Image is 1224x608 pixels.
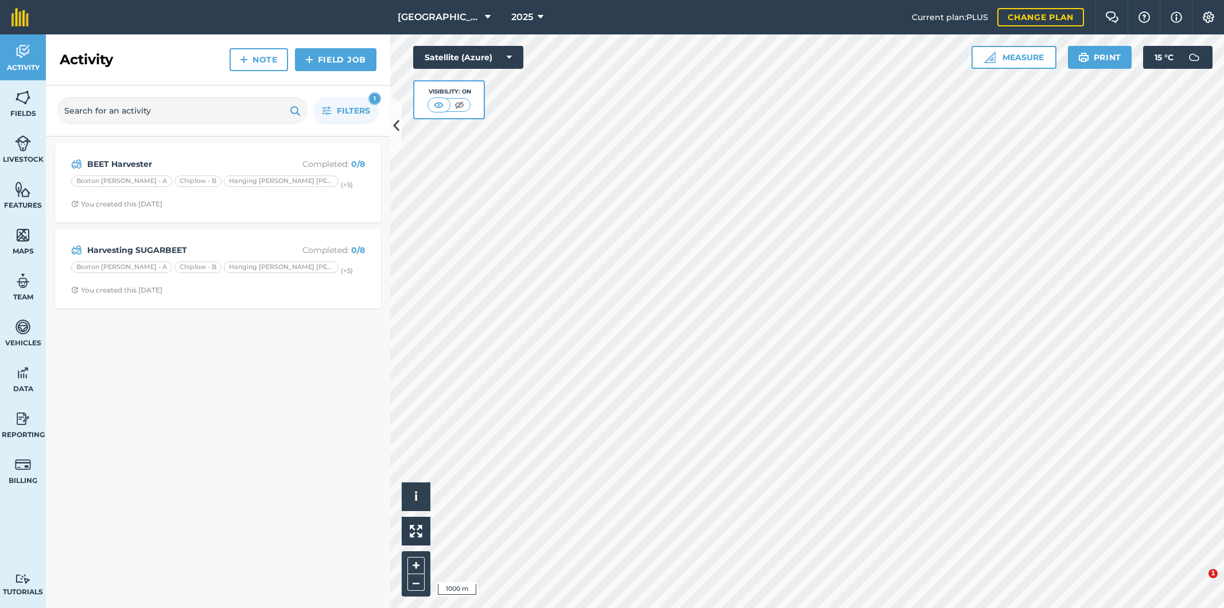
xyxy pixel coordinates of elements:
small: (+ 5 ) [341,181,353,189]
p: Completed : [274,158,365,170]
h2: Activity [60,50,113,69]
div: Boxton [PERSON_NAME] - A [71,176,172,187]
img: svg+xml;base64,PD94bWwgdmVyc2lvbj0iMS4wIiBlbmNvZGluZz0idXRmLTgiPz4KPCEtLSBHZW5lcmF0b3I6IEFkb2JlIE... [15,135,31,152]
div: Hanging [PERSON_NAME] [PERSON_NAME] [224,262,339,273]
div: You created this [DATE] [71,286,162,295]
img: svg+xml;base64,PD94bWwgdmVyc2lvbj0iMS4wIiBlbmNvZGluZz0idXRmLTgiPz4KPCEtLSBHZW5lcmF0b3I6IEFkb2JlIE... [15,574,31,584]
img: Ruler icon [984,52,996,63]
strong: BEET Harvester [87,158,269,170]
img: svg+xml;base64,PHN2ZyB4bWxucz0iaHR0cDovL3d3dy53My5vcmcvMjAwMC9zdmciIHdpZHRoPSI1NiIgaGVpZ2h0PSI2MC... [15,227,31,244]
img: svg+xml;base64,PD94bWwgdmVyc2lvbj0iMS4wIiBlbmNvZGluZz0idXRmLTgiPz4KPCEtLSBHZW5lcmF0b3I6IEFkb2JlIE... [15,456,31,473]
button: i [402,482,430,511]
span: 15 ° C [1155,46,1174,69]
img: svg+xml;base64,PD94bWwgdmVyc2lvbj0iMS4wIiBlbmNvZGluZz0idXRmLTgiPz4KPCEtLSBHZW5lcmF0b3I6IEFkb2JlIE... [15,410,31,427]
input: Search for an activity [57,97,308,124]
strong: Harvesting SUGARBEET [87,244,269,256]
img: Clock with arrow pointing clockwise [71,286,79,294]
a: BEET HarvesterCompleted: 0/8Boxton [PERSON_NAME] - AChiplow - BHanging [PERSON_NAME] [PERSON_NAME... [62,150,374,216]
span: Filters [337,104,370,117]
strong: 0 / 8 [351,159,365,169]
img: svg+xml;base64,PHN2ZyB4bWxucz0iaHR0cDovL3d3dy53My5vcmcvMjAwMC9zdmciIHdpZHRoPSI1NiIgaGVpZ2h0PSI2MC... [15,89,31,106]
img: svg+xml;base64,PHN2ZyB4bWxucz0iaHR0cDovL3d3dy53My5vcmcvMjAwMC9zdmciIHdpZHRoPSIxOSIgaGVpZ2h0PSIyNC... [290,104,301,118]
img: Four arrows, one pointing top left, one top right, one bottom right and the last bottom left [410,525,422,537]
img: svg+xml;base64,PD94bWwgdmVyc2lvbj0iMS4wIiBlbmNvZGluZz0idXRmLTgiPz4KPCEtLSBHZW5lcmF0b3I6IEFkb2JlIE... [71,157,82,171]
img: Two speech bubbles overlapping with the left bubble in the forefront [1105,11,1119,23]
a: Note [230,48,288,71]
img: svg+xml;base64,PHN2ZyB4bWxucz0iaHR0cDovL3d3dy53My5vcmcvMjAwMC9zdmciIHdpZHRoPSI1MCIgaGVpZ2h0PSI0MC... [452,99,467,111]
span: 1 [1209,569,1218,578]
div: Visibility: On [428,87,471,96]
button: Measure [972,46,1056,69]
button: + [407,557,425,574]
img: svg+xml;base64,PHN2ZyB4bWxucz0iaHR0cDovL3d3dy53My5vcmcvMjAwMC9zdmciIHdpZHRoPSIxNyIgaGVpZ2h0PSIxNy... [1171,10,1182,24]
img: svg+xml;base64,PHN2ZyB4bWxucz0iaHR0cDovL3d3dy53My5vcmcvMjAwMC9zdmciIHdpZHRoPSIxOSIgaGVpZ2h0PSIyNC... [1078,50,1089,64]
p: Completed : [274,244,365,256]
button: 15 °C [1143,46,1213,69]
img: svg+xml;base64,PHN2ZyB4bWxucz0iaHR0cDovL3d3dy53My5vcmcvMjAwMC9zdmciIHdpZHRoPSI1MCIgaGVpZ2h0PSI0MC... [432,99,446,111]
div: Chiplow - B [174,176,222,187]
a: Harvesting SUGARBEETCompleted: 0/8Boxton [PERSON_NAME] - AChiplow - BHanging [PERSON_NAME] [PERSO... [62,236,374,302]
span: [GEOGRAPHIC_DATA] [398,10,480,24]
iframe: Intercom live chat [1185,569,1213,597]
span: Current plan : PLUS [912,11,988,24]
button: Print [1068,46,1132,69]
img: svg+xml;base64,PD94bWwgdmVyc2lvbj0iMS4wIiBlbmNvZGluZz0idXRmLTgiPz4KPCEtLSBHZW5lcmF0b3I6IEFkb2JlIE... [1183,46,1206,69]
button: Filters [313,97,379,124]
img: svg+xml;base64,PD94bWwgdmVyc2lvbj0iMS4wIiBlbmNvZGluZz0idXRmLTgiPz4KPCEtLSBHZW5lcmF0b3I6IEFkb2JlIE... [15,272,31,290]
img: svg+xml;base64,PHN2ZyB4bWxucz0iaHR0cDovL3d3dy53My5vcmcvMjAwMC9zdmciIHdpZHRoPSIxNCIgaGVpZ2h0PSIyNC... [305,53,313,67]
img: svg+xml;base64,PD94bWwgdmVyc2lvbj0iMS4wIiBlbmNvZGluZz0idXRmLTgiPz4KPCEtLSBHZW5lcmF0b3I6IEFkb2JlIE... [15,318,31,336]
div: You created this [DATE] [71,200,162,209]
button: Satellite (Azure) [413,46,523,69]
strong: 0 / 8 [351,245,365,255]
div: Hanging [PERSON_NAME] [PERSON_NAME] [224,176,339,187]
img: A question mark icon [1137,11,1151,23]
button: – [407,574,425,591]
img: svg+xml;base64,PHN2ZyB4bWxucz0iaHR0cDovL3d3dy53My5vcmcvMjAwMC9zdmciIHdpZHRoPSI1NiIgaGVpZ2h0PSI2MC... [15,181,31,198]
span: 2025 [511,10,533,24]
img: svg+xml;base64,PD94bWwgdmVyc2lvbj0iMS4wIiBlbmNvZGluZz0idXRmLTgiPz4KPCEtLSBHZW5lcmF0b3I6IEFkb2JlIE... [15,43,31,60]
img: svg+xml;base64,PHN2ZyB4bWxucz0iaHR0cDovL3d3dy53My5vcmcvMjAwMC9zdmciIHdpZHRoPSIxNCIgaGVpZ2h0PSIyNC... [240,53,248,67]
img: svg+xml;base64,PD94bWwgdmVyc2lvbj0iMS4wIiBlbmNvZGluZz0idXRmLTgiPz4KPCEtLSBHZW5lcmF0b3I6IEFkb2JlIE... [71,243,82,257]
img: fieldmargin Logo [11,8,29,26]
a: Field Job [295,48,376,71]
span: i [414,489,418,504]
img: svg+xml;base64,PD94bWwgdmVyc2lvbj0iMS4wIiBlbmNvZGluZz0idXRmLTgiPz4KPCEtLSBHZW5lcmF0b3I6IEFkb2JlIE... [15,364,31,381]
div: Chiplow - B [174,262,222,273]
img: Clock with arrow pointing clockwise [71,200,79,208]
div: 1 [368,92,381,105]
a: Change plan [997,8,1084,26]
img: A cog icon [1202,11,1215,23]
div: Boxton [PERSON_NAME] - A [71,262,172,273]
small: (+ 5 ) [341,267,353,275]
